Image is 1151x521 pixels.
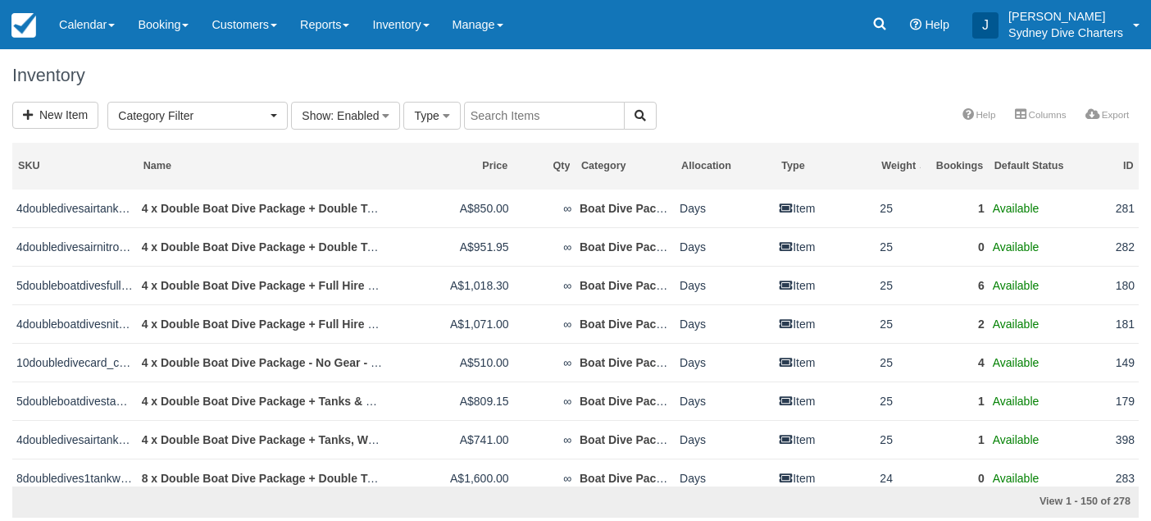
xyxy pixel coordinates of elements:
div: J [972,12,999,39]
button: Show: Enabled [291,102,400,130]
td: 282 [1076,227,1139,266]
a: Boat Dive Packages [580,240,689,254]
td: Available [989,190,1076,228]
span: Help [925,18,949,31]
div: Category [581,159,671,173]
td: 5doubleboatdivesfullhiregear [12,266,138,304]
td: 0 [926,459,988,497]
a: 4 x Double Boat Dive Package + Tanks, Weights & Wetsuit (AIR) - Guide Included [142,433,581,446]
td: Available [989,382,1076,420]
td: Item [776,304,876,343]
a: Boat Dive Packages [580,279,689,292]
td: 4doubledivesairtankweightswetsuit [12,420,138,459]
a: Boat Dive Packages [580,472,689,485]
a: 0 [978,472,985,485]
td: A$1,071.00 [388,304,513,343]
a: Boat Dive Packages [580,356,689,369]
td: 0 [926,227,988,266]
a: 4 x Double Boat Dive Package + Tanks & Weights (NITROX) - Guide Included [142,395,557,408]
a: Boat Dive Packages [580,433,689,446]
td: 8 x Double Boat Dive Package + Double Tank Set (AIR) - Guide Included [138,459,388,497]
td: 181 [1076,304,1139,343]
td: 281 [1076,190,1139,228]
button: Category Filter [107,102,288,130]
span: Available [993,240,1040,254]
td: Boat Dive Packages [575,420,676,459]
td: 4 x Double Boat Dive Package + Double Tank Set (AIR) - Guide Included [138,190,388,228]
a: Boat Dive Packages [580,395,689,408]
td: ∞ [513,190,575,228]
a: Columns [1005,103,1076,126]
td: 24 [876,459,926,497]
td: 4 x Double Boat Dive Package + Full Hire Gear (AIR) - Guide Included [138,266,388,304]
td: A$510.00 [388,343,513,382]
div: Default Status [994,159,1071,173]
input: Search Items [464,102,625,130]
span: Available [993,202,1040,215]
td: 6 [926,266,988,304]
td: 1 [926,190,988,228]
a: 4 x Double Boat Dive Package - No Gear - Guide Included [142,356,453,369]
span: Available [993,318,1040,331]
td: 4 x Double Boat Dive Package + Tanks & Weights (NITROX) - Guide Included [138,382,388,420]
td: 180 [1076,266,1139,304]
a: 1 [978,395,985,408]
td: Boat Dive Packages [575,382,676,420]
td: ∞ [513,459,575,497]
td: A$741.00 [388,420,513,459]
td: Boat Dive Packages [575,459,676,497]
span: Available [993,279,1040,292]
td: ∞ [513,227,575,266]
a: 4 [978,356,985,369]
span: Category Filter [118,107,266,124]
td: Available [989,459,1076,497]
td: A$1,600.00 [388,459,513,497]
td: 25 [876,343,926,382]
td: 5doubleboatdivestankweightsnitrox [12,382,138,420]
td: Available [989,304,1076,343]
td: 25 [876,382,926,420]
td: 4 x Double Boat Dive Package + Double Tank Set (NITROX) - Guide Included [138,227,388,266]
a: 1 [978,433,985,446]
div: Bookings [931,159,983,173]
td: A$951.95 [388,227,513,266]
span: : Enabled [330,109,379,122]
td: Item [776,459,876,497]
a: New Item [12,102,98,129]
td: 4 [926,343,988,382]
td: Available [989,420,1076,459]
td: 25 [876,304,926,343]
td: Boat Dive Packages [575,266,676,304]
td: Item [776,190,876,228]
div: Allocation [681,159,771,173]
td: Days [676,227,776,266]
ul: More [953,103,1139,129]
div: Qty [519,159,571,173]
td: 4doubledivesairtankweightsregsdivecomputer [12,190,138,228]
a: 4 x Double Boat Dive Package + Double Tank Set (NITROX) - Guide Included [142,240,555,254]
td: Item [776,227,876,266]
img: checkfront-main-nav-mini-logo.png [11,13,36,38]
td: Item [776,382,876,420]
div: Name [143,159,383,173]
td: Days [676,343,776,382]
div: View 1 - 150 of 278 [771,495,1131,510]
h1: Inventory [12,66,1139,85]
td: 4 x Double Boat Dive Package + Full Hire Gear (NITROX) - Guide included [138,304,388,343]
div: Type [781,159,871,173]
td: Boat Dive Packages [575,227,676,266]
td: ∞ [513,420,575,459]
a: Help [953,103,1005,126]
td: Item [776,343,876,382]
td: Days [676,382,776,420]
td: 2 [926,304,988,343]
td: 1 [926,420,988,459]
td: 398 [1076,420,1139,459]
td: 179 [1076,382,1139,420]
td: 10doubledivecard_copy_copy [12,343,138,382]
td: Boat Dive Packages [575,304,676,343]
span: Available [993,433,1040,446]
td: A$809.15 [388,382,513,420]
span: Available [993,472,1040,485]
td: Item [776,420,876,459]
